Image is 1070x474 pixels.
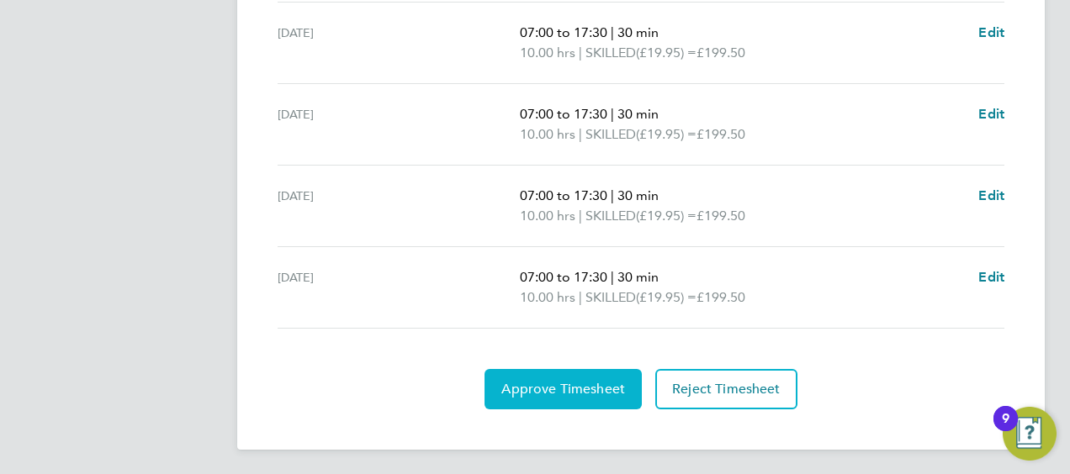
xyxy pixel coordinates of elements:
[636,45,697,61] span: (£19.95) =
[520,126,575,142] span: 10.00 hrs
[520,208,575,224] span: 10.00 hrs
[697,126,745,142] span: £199.50
[579,289,582,305] span: |
[636,126,697,142] span: (£19.95) =
[611,24,614,40] span: |
[636,289,697,305] span: (£19.95) =
[617,269,659,285] span: 30 min
[579,208,582,224] span: |
[697,208,745,224] span: £199.50
[611,106,614,122] span: |
[1003,407,1057,461] button: Open Resource Center, 9 new notifications
[585,124,636,145] span: SKILLED
[1002,419,1009,440] div: 9
[611,269,614,285] span: |
[697,289,745,305] span: £199.50
[278,186,520,226] div: [DATE]
[978,23,1004,43] a: Edit
[617,187,659,203] span: 30 min
[520,187,607,203] span: 07:00 to 17:30
[501,381,625,398] span: Approve Timesheet
[978,267,1004,287] a: Edit
[579,126,582,142] span: |
[697,45,745,61] span: £199.50
[978,106,1004,122] span: Edit
[278,104,520,145] div: [DATE]
[585,287,636,308] span: SKILLED
[978,104,1004,124] a: Edit
[978,187,1004,203] span: Edit
[636,208,697,224] span: (£19.95) =
[978,186,1004,206] a: Edit
[585,206,636,226] span: SKILLED
[520,289,575,305] span: 10.00 hrs
[520,45,575,61] span: 10.00 hrs
[978,269,1004,285] span: Edit
[485,369,642,409] button: Approve Timesheet
[585,43,636,63] span: SKILLED
[655,369,797,409] button: Reject Timesheet
[611,187,614,203] span: |
[278,267,520,308] div: [DATE]
[520,24,607,40] span: 07:00 to 17:30
[617,106,659,122] span: 30 min
[579,45,582,61] span: |
[520,269,607,285] span: 07:00 to 17:30
[520,106,607,122] span: 07:00 to 17:30
[278,23,520,63] div: [DATE]
[672,381,781,398] span: Reject Timesheet
[978,24,1004,40] span: Edit
[617,24,659,40] span: 30 min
